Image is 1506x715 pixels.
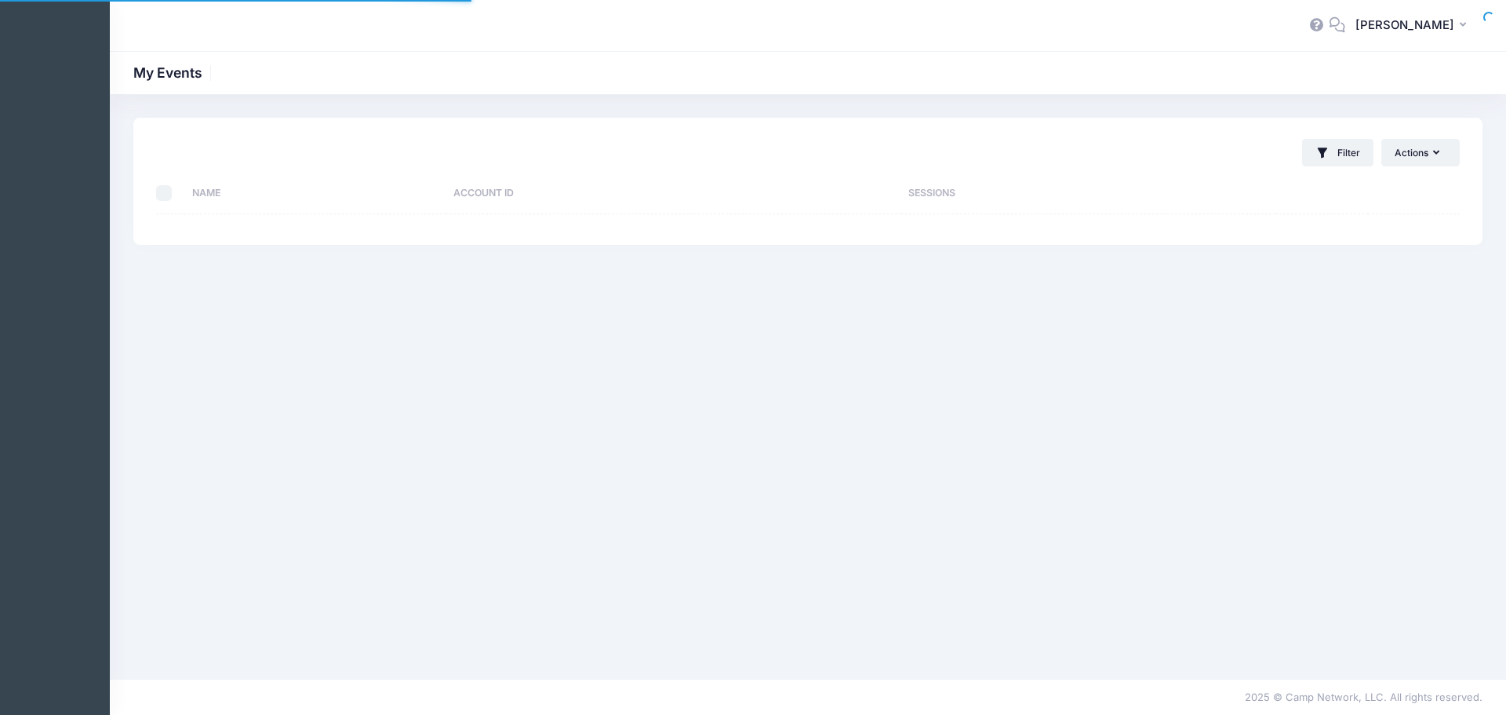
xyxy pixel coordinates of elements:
th: Sessions [901,173,1276,214]
th: Name [184,173,446,214]
span: [PERSON_NAME] [1355,16,1454,34]
h1: My Events [133,64,216,81]
button: [PERSON_NAME] [1345,8,1482,44]
span: 2025 © Camp Network, LLC. All rights reserved. [1245,691,1482,703]
button: Filter [1302,139,1373,166]
th: Account ID [446,173,901,214]
button: Actions [1381,139,1460,166]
